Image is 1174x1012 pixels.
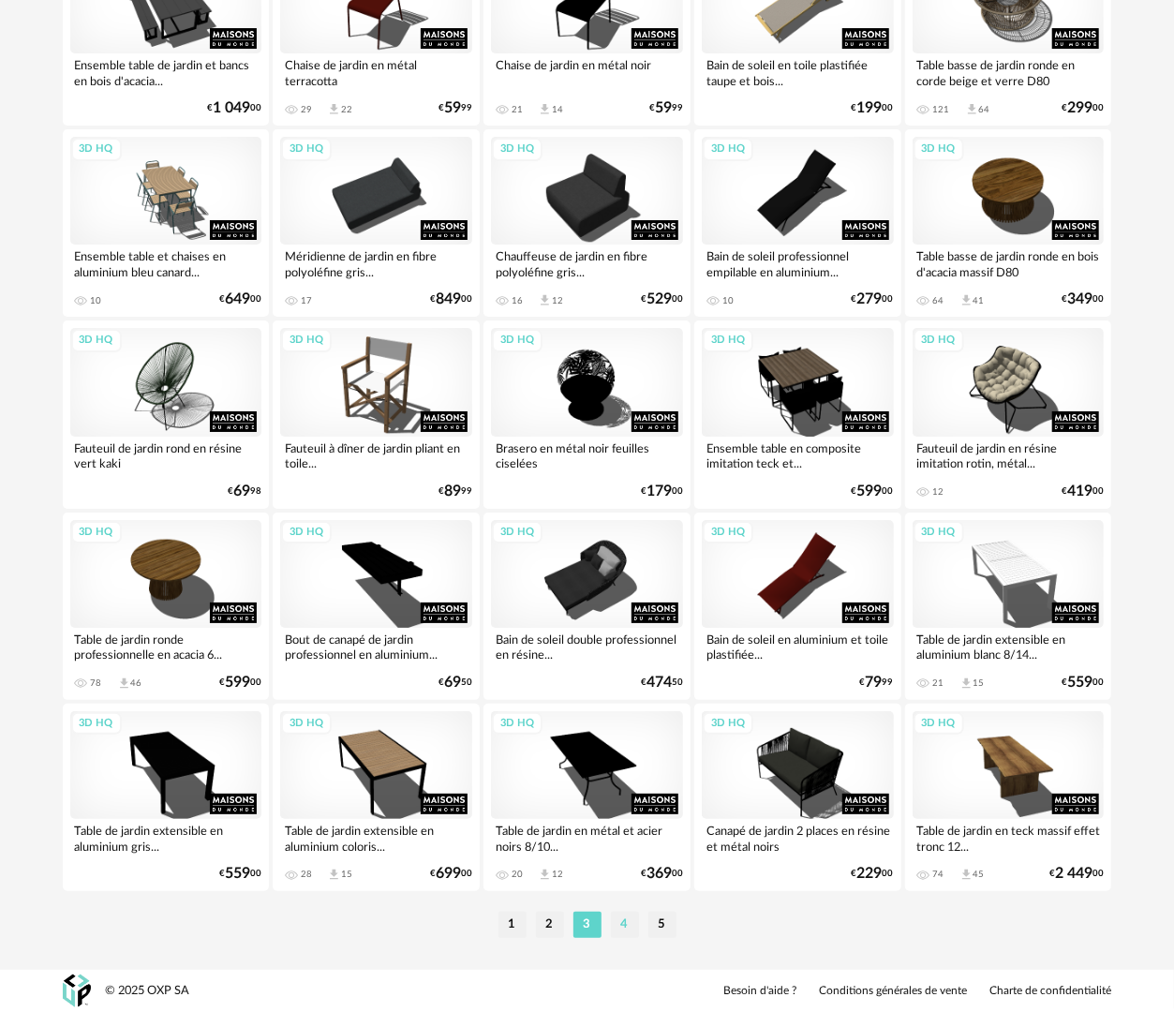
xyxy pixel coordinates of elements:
a: 3D HQ Fauteuil de jardin en résine imitation rotin, métal... 12 €41900 [905,320,1112,508]
span: 699 [436,868,461,880]
div: 3D HQ [703,329,753,352]
div: € 50 [641,677,683,689]
div: € 00 [641,293,683,305]
div: Table basse de jardin ronde en bois d'acacia massif D80 [913,245,1105,282]
span: 59 [444,102,461,114]
div: Canapé de jardin 2 places en résine et métal noirs [702,819,894,856]
div: 64 [979,104,990,115]
div: 3D HQ [281,521,332,544]
span: 2 449 [1055,868,1092,880]
span: 529 [646,293,672,305]
div: € 00 [641,485,683,498]
a: 3D HQ Bain de soleil double professionnel en résine... €47450 [483,513,691,700]
div: 3D HQ [71,329,122,352]
span: 559 [1067,677,1092,689]
div: 3D HQ [71,712,122,736]
div: 15 [973,677,985,689]
div: Ensemble table de jardin et bancs en bois d'acacia... [70,53,262,91]
div: 3D HQ [914,521,964,544]
img: OXP [63,975,91,1007]
div: € 00 [219,677,261,689]
a: 3D HQ Table de jardin extensible en aluminium gris... €55900 [63,704,270,891]
span: 199 [857,102,883,114]
div: Table de jardin extensible en aluminium coloris... [280,819,472,856]
span: 299 [1067,102,1092,114]
a: Charte de confidentialité [990,984,1112,999]
div: Chaise de jardin en métal terracotta [280,53,472,91]
a: 3D HQ Fauteuil de jardin rond en résine vert kaki €6998 [63,320,270,508]
div: € 00 [219,293,261,305]
div: € 99 [649,102,683,114]
div: 15 [341,869,352,880]
div: Ensemble table et chaises en aluminium bleu canard... [70,245,262,282]
div: € 00 [1049,868,1104,880]
span: Download icon [327,868,341,882]
div: 3D HQ [492,712,542,736]
a: 3D HQ Canapé de jardin 2 places en résine et métal noirs €22900 [694,704,901,891]
div: 3D HQ [71,138,122,161]
div: € 99 [438,102,472,114]
span: 59 [655,102,672,114]
div: 3D HQ [703,138,753,161]
span: Download icon [538,868,552,882]
a: 3D HQ Méridienne de jardin en fibre polyoléfine gris... 17 €84900 [273,129,480,317]
div: Ensemble table en composite imitation teck et... [702,437,894,474]
a: 3D HQ Table de jardin extensible en aluminium coloris... 28 Download icon 15 €69900 [273,704,480,891]
div: 3D HQ [71,521,122,544]
div: Table de jardin extensible en aluminium gris... [70,819,262,856]
div: 45 [973,869,985,880]
div: 78 [91,677,102,689]
span: 69 [444,677,461,689]
div: € 00 [852,293,894,305]
div: € 99 [438,485,472,498]
span: Download icon [538,293,552,307]
div: Bain de soleil double professionnel en résine... [491,628,683,665]
a: 3D HQ Table de jardin extensible en aluminium blanc 8/14... 21 Download icon 15 €55900 [905,513,1112,700]
div: € 98 [228,485,261,498]
li: 5 [648,912,676,938]
li: 2 [536,912,564,938]
li: 4 [611,912,639,938]
a: 3D HQ Table de jardin en teck massif effet tronc 12... 74 Download icon 45 €2 44900 [905,704,1112,891]
div: 3D HQ [914,329,964,352]
span: Download icon [959,677,973,691]
div: € 00 [1062,485,1104,498]
div: 3D HQ [492,329,542,352]
div: 64 [933,295,944,306]
span: Download icon [959,293,973,307]
div: 41 [973,295,985,306]
div: € 00 [430,293,472,305]
div: € 00 [852,485,894,498]
div: 3D HQ [281,712,332,736]
div: 20 [512,869,523,880]
div: 74 [933,869,944,880]
div: 3D HQ [281,138,332,161]
a: 3D HQ Bain de soleil en aluminium et toile plastifiée... €7999 [694,513,901,700]
div: Bain de soleil professionnel empilable en aluminium... [702,245,894,282]
div: 21 [933,677,944,689]
div: 12 [933,486,944,498]
div: Brasero en métal noir feuilles ciselées [491,437,683,474]
li: 1 [498,912,527,938]
span: 559 [225,868,250,880]
span: 849 [436,293,461,305]
div: Bout de canapé de jardin professionnel en aluminium... [280,628,472,665]
span: 279 [857,293,883,305]
div: 12 [552,869,563,880]
a: 3D HQ Ensemble table et chaises en aluminium bleu canard... 10 €64900 [63,129,270,317]
a: 3D HQ Bout de canapé de jardin professionnel en aluminium... €6950 [273,513,480,700]
a: Besoin d'aide ? [724,984,797,999]
span: 474 [646,677,672,689]
div: Fauteuil de jardin en résine imitation rotin, métal... [913,437,1105,474]
div: € 00 [219,868,261,880]
div: Fauteuil à dîner de jardin pliant en toile... [280,437,472,474]
div: 3D HQ [492,138,542,161]
div: € 00 [852,868,894,880]
div: Table de jardin en teck massif effet tronc 12... [913,819,1105,856]
div: € 00 [852,102,894,114]
span: 69 [233,485,250,498]
a: 3D HQ Fauteuil à dîner de jardin pliant en toile... €8999 [273,320,480,508]
div: Fauteuil de jardin rond en résine vert kaki [70,437,262,474]
a: 3D HQ Table de jardin ronde professionnelle en acacia 6... 78 Download icon 46 €59900 [63,513,270,700]
span: Download icon [538,102,552,116]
